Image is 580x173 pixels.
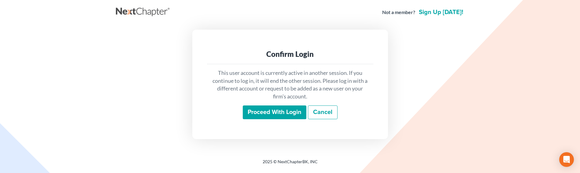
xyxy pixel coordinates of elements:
div: Confirm Login [212,49,368,59]
a: Sign up [DATE]! [418,9,464,15]
strong: Not a member? [382,9,415,16]
input: Proceed with login [243,105,306,120]
div: Open Intercom Messenger [559,152,574,167]
a: Cancel [308,105,338,120]
p: This user account is currently active in another session. If you continue to log in, it will end ... [212,69,368,101]
div: 2025 © NextChapterBK, INC [116,159,464,170]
